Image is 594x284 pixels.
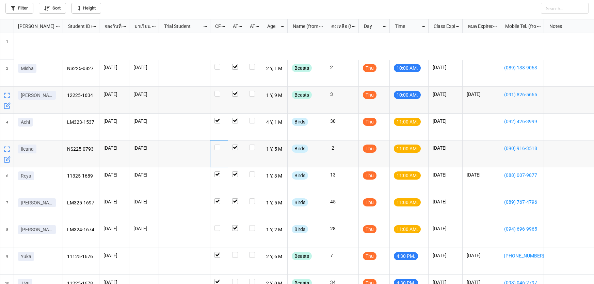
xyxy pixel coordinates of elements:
p: 1 Y, 3 M [266,171,284,181]
div: CF [211,22,221,30]
div: [PERSON_NAME] Name [14,22,55,30]
a: (090) 916-3518 [504,145,540,152]
div: หมด Expired date (from [PERSON_NAME] Name) [464,22,493,30]
div: Birds [292,118,308,126]
p: [DATE] [103,252,125,259]
div: Age [263,22,280,30]
p: [PERSON_NAME] [21,92,53,99]
p: [DATE] [433,198,458,205]
p: [DATE] [103,64,125,71]
p: LM325-1697 [67,198,95,208]
p: [DATE] [103,198,125,205]
div: Thu [363,252,376,260]
div: Thu [363,64,376,72]
p: Misha [21,65,34,72]
p: [DATE] [103,118,125,124]
div: 11:00 AM. [394,225,421,233]
p: [DATE] [433,171,458,178]
div: Class Expiration [430,22,455,30]
div: Thu [363,118,376,126]
div: Beasts [292,252,312,260]
span: 8 [6,221,8,248]
a: (089) 138-9063 [504,64,540,71]
a: (092) 426-3999 [504,118,540,125]
p: Reya [21,172,31,179]
input: Search... [541,3,589,14]
p: 45 [330,198,354,205]
a: Sort [39,3,66,14]
div: 4:30 PM. [394,252,418,260]
span: 7 [6,194,8,221]
p: -2 [330,145,354,151]
a: (088) 007-9877 [504,171,540,179]
p: [DATE] [433,118,458,124]
div: Thu [363,198,376,206]
div: 11:00 AM. [394,198,421,206]
p: 12225-1634 [67,91,95,100]
p: Yuka [21,253,31,260]
p: [DATE] [133,171,155,178]
p: [DATE] [133,118,155,124]
p: [DATE] [103,145,125,151]
div: Beasts [292,91,312,99]
p: [DATE] [133,145,155,151]
a: (091) 826-5665 [504,91,540,98]
p: 1 Y, 5 M [266,145,284,154]
a: [PHONE_NUMBER] [504,252,540,260]
p: NS225-0827 [67,64,95,73]
div: Thu [363,145,376,153]
p: 2 [330,64,354,71]
div: Birds [292,145,308,153]
p: [DATE] [103,91,125,98]
a: (094) 696-9965 [504,225,540,233]
a: Height [71,3,101,14]
p: 13 [330,171,354,178]
div: Birds [292,225,308,233]
p: NS225-0793 [67,145,95,154]
div: Birds [292,171,308,180]
a: (089) 767-4796 [504,198,540,206]
p: 1 Y, 9 M [266,91,284,100]
p: LM323-1537 [67,118,95,127]
p: 30 [330,118,354,124]
p: [DATE] [433,64,458,71]
p: [DATE] [433,225,458,232]
p: Achi [21,119,30,126]
div: Day [360,22,382,30]
p: 3 [330,91,354,98]
div: ATK [246,22,255,30]
p: [DATE] [133,91,155,98]
p: 2 Y, 1 M [266,64,284,73]
span: 9 [6,248,8,274]
div: grid [0,19,63,33]
p: 1 Y, 2 M [266,225,284,235]
div: Name (from Class) [289,22,319,30]
div: Thu [363,91,376,99]
p: [DATE] [467,171,496,178]
div: Thu [363,225,376,233]
p: [DATE] [467,91,496,98]
span: 2 [6,60,8,86]
div: จองวันที่ [100,22,122,30]
div: 10:00 AM. [394,91,421,99]
p: 1 Y, 5 M [266,198,284,208]
div: Time [391,22,421,30]
div: มาเรียน [130,22,152,30]
div: Student ID (from [PERSON_NAME] Name) [64,22,92,30]
p: [DATE] [467,252,496,259]
p: [DATE] [133,198,155,205]
p: 11125-1676 [67,252,95,262]
p: 4 Y, 1 M [266,118,284,127]
p: [DATE] [103,171,125,178]
p: [PERSON_NAME] [21,199,53,206]
p: [PERSON_NAME]ปู [21,226,53,233]
div: Thu [363,171,376,180]
p: [DATE] [433,252,458,259]
div: Trial Student [160,22,203,30]
p: 2 Y, 6 M [266,252,284,262]
p: 11325-1689 [67,171,95,181]
p: 28 [330,225,354,232]
div: 11:00 AM. [394,118,421,126]
div: Birds [292,198,308,206]
p: [DATE] [133,225,155,232]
